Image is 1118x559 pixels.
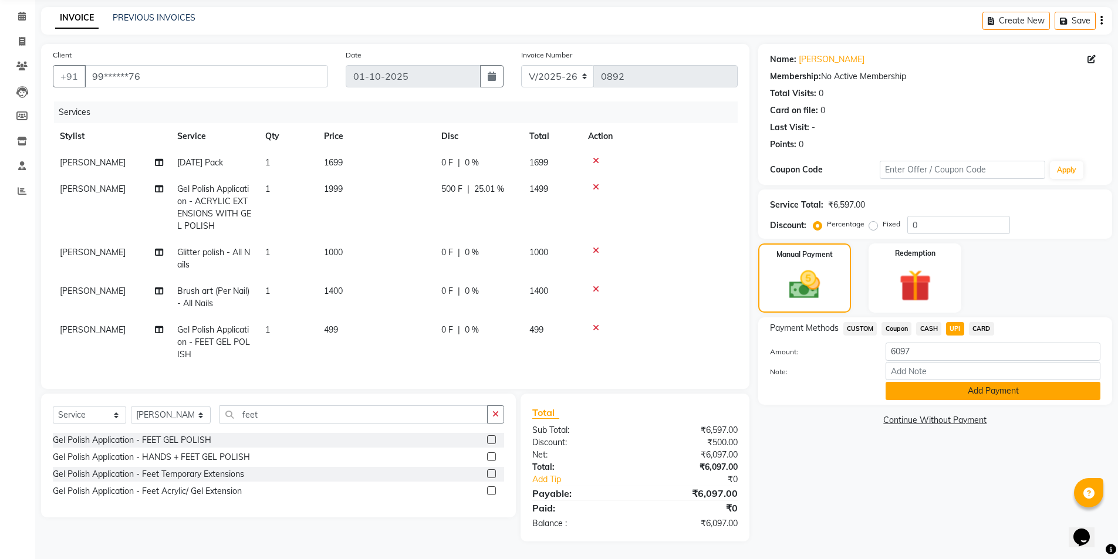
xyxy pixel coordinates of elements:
th: Qty [258,123,317,150]
span: [PERSON_NAME] [60,184,126,194]
span: 499 [529,324,543,335]
div: Sub Total: [523,424,635,436]
span: 1000 [324,247,343,258]
span: 0 % [465,324,479,336]
button: +91 [53,65,86,87]
div: Total: [523,461,635,473]
div: No Active Membership [770,70,1100,83]
th: Stylist [53,123,170,150]
div: Service Total: [770,199,823,211]
th: Disc [434,123,522,150]
div: Coupon Code [770,164,880,176]
div: ₹0 [654,473,747,486]
span: 1699 [324,157,343,168]
div: Net: [523,449,635,461]
span: 1999 [324,184,343,194]
span: 1400 [324,286,343,296]
div: 0 [799,138,803,151]
th: Service [170,123,258,150]
input: Amount [886,343,1100,361]
span: CARD [969,322,994,336]
span: | [458,324,460,336]
input: Search or Scan [219,405,488,424]
span: Total [532,406,559,419]
img: _cash.svg [779,267,830,303]
span: [DATE] Pack [177,157,223,168]
span: 499 [324,324,338,335]
span: 0 % [465,157,479,169]
input: Add Note [886,362,1100,380]
span: 1 [265,247,270,258]
a: [PERSON_NAME] [799,53,864,66]
div: Gel Polish Application - Feet Temporary Extensions [53,468,244,480]
div: Balance : [523,517,635,530]
span: [PERSON_NAME] [60,324,126,335]
div: - [812,121,815,134]
span: | [467,183,470,195]
span: [PERSON_NAME] [60,157,126,168]
div: ₹6,597.00 [635,424,747,436]
div: ₹6,097.00 [635,449,747,461]
span: Glitter polish - All Nails [177,247,250,270]
span: 500 F [441,183,462,195]
span: 0 F [441,285,453,297]
div: Gel Polish Application - Feet Acrylic/ Gel Extension [53,485,242,497]
button: Add Payment [886,382,1100,400]
span: 0 F [441,157,453,169]
div: Gel Polish Application - FEET GEL POLISH [53,434,211,446]
div: Paid: [523,501,635,515]
span: CUSTOM [843,322,877,336]
div: Membership: [770,70,821,83]
span: Brush art (Per Nail) - All Nails [177,286,249,309]
span: [PERSON_NAME] [60,247,126,258]
span: Gel Polish Application - FEET GEL POLISH [177,324,250,360]
img: _gift.svg [889,266,941,306]
span: 25.01 % [474,183,504,195]
div: Card on file: [770,104,818,117]
a: Continue Without Payment [761,414,1110,426]
label: Note: [761,367,877,377]
label: Amount: [761,347,877,357]
iframe: chat widget [1069,512,1106,547]
span: Payment Methods [770,322,839,334]
label: Percentage [827,219,864,229]
div: ₹6,097.00 [635,486,747,500]
span: | [458,157,460,169]
label: Fixed [883,219,900,229]
label: Client [53,50,72,60]
div: Discount: [523,436,635,449]
span: 1 [265,184,270,194]
label: Manual Payment [776,249,833,260]
div: Discount: [770,219,806,232]
a: Add Tip [523,473,653,486]
span: 1 [265,324,270,335]
span: 1000 [529,247,548,258]
div: Payable: [523,486,635,500]
div: ₹6,097.00 [635,461,747,473]
span: 1 [265,286,270,296]
th: Price [317,123,434,150]
span: 0 % [465,285,479,297]
div: ₹0 [635,501,747,515]
span: 1400 [529,286,548,296]
div: ₹500.00 [635,436,747,449]
input: Search by Name/Mobile/Email/Code [85,65,328,87]
span: 1499 [529,184,548,194]
span: 0 F [441,324,453,336]
span: 0 % [465,246,479,259]
button: Save [1055,12,1096,30]
div: Services [54,101,747,123]
button: Apply [1050,161,1083,179]
th: Action [581,123,738,150]
span: | [458,246,460,259]
label: Redemption [895,248,935,259]
span: Coupon [881,322,911,336]
input: Enter Offer / Coupon Code [880,161,1045,179]
div: ₹6,097.00 [635,517,747,530]
span: 0 F [441,246,453,259]
button: Create New [982,12,1050,30]
a: INVOICE [55,8,99,29]
div: Points: [770,138,796,151]
span: CASH [916,322,941,336]
div: Gel Polish Application - HANDS + FEET GEL POLISH [53,451,250,463]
